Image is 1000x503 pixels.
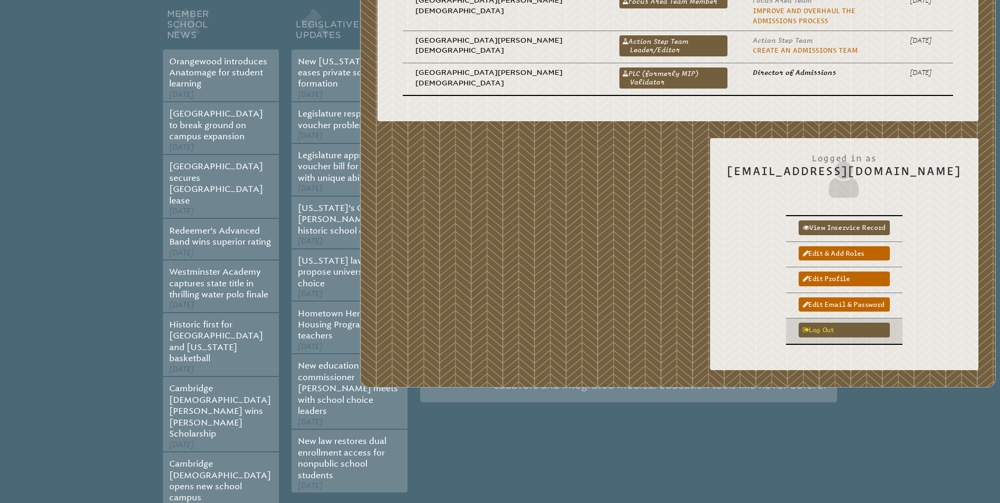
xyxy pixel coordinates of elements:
a: Legislature responds to voucher problems [298,109,392,130]
span: [DATE] [298,289,323,298]
a: Log out [799,323,890,337]
span: Action Step Team [753,36,813,44]
a: Hometown Heroes Housing Program open to teachers [298,308,401,341]
p: Director of Admissions [753,67,885,78]
span: [DATE] [169,440,194,449]
span: [DATE] [298,184,323,193]
p: [GEOGRAPHIC_DATA][PERSON_NAME][DEMOGRAPHIC_DATA] [415,67,594,88]
a: New education commissioner [PERSON_NAME] meets with school choice leaders [298,361,398,416]
span: [DATE] [169,301,194,309]
span: [DATE] [298,131,323,140]
h2: Legislative Updates [292,6,407,50]
a: Action Step Team Leader/Editor [619,35,727,56]
a: New law restores dual enrollment access for nonpublic school students [298,436,386,480]
a: Cambridge [DEMOGRAPHIC_DATA] opens new school campus [169,459,271,502]
a: PLC (formerly MIP) Validator [619,67,727,89]
p: [GEOGRAPHIC_DATA][PERSON_NAME][DEMOGRAPHIC_DATA] [415,35,594,56]
p: [DATE] [910,67,940,78]
a: [US_STATE]’s Governor [PERSON_NAME] signs historic school choice bill [298,203,400,236]
a: Create an Admissions Team [753,46,858,54]
span: [DATE] [298,481,323,490]
a: Redeemer’s Advanced Band wins superior rating [169,226,271,247]
h2: [EMAIL_ADDRESS][DOMAIN_NAME] [727,148,962,200]
a: Edit & add roles [799,246,890,260]
span: [DATE] [298,342,323,351]
span: [DATE] [169,365,194,374]
a: Edit profile [799,272,890,286]
a: Westminster Academy captures state title in thrilling water polo finale [169,267,268,299]
a: [GEOGRAPHIC_DATA] secures [GEOGRAPHIC_DATA] lease [169,161,263,205]
a: Edit email & password [799,297,890,312]
span: [DATE] [298,418,323,427]
span: [DATE] [298,237,323,246]
span: [DATE] [298,90,323,99]
span: [DATE] [169,207,194,216]
span: Logged in as [727,148,962,165]
h2: Member School News [163,6,279,50]
span: [DATE] [169,248,194,257]
p: [DATE] [910,35,940,45]
a: Historic first for [GEOGRAPHIC_DATA] and [US_STATE] basketball [169,320,263,363]
a: New [US_STATE] law eases private school formation [298,56,385,89]
span: [DATE] [169,143,194,152]
a: Improve and Overhaul the Admissions Process [753,7,856,25]
a: Legislature approves voucher bill for students with unique abilities [298,150,396,183]
a: Cambridge [DEMOGRAPHIC_DATA][PERSON_NAME] wins [PERSON_NAME] Scholarship [169,383,271,439]
a: Orangewood introduces Anatomage for student learning [169,56,267,89]
a: [GEOGRAPHIC_DATA] to break ground on campus expansion [169,109,263,141]
span: [DATE] [169,90,194,99]
a: [US_STATE] lawmakers propose universal school choice [298,256,399,288]
a: View inservice record [799,220,890,235]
